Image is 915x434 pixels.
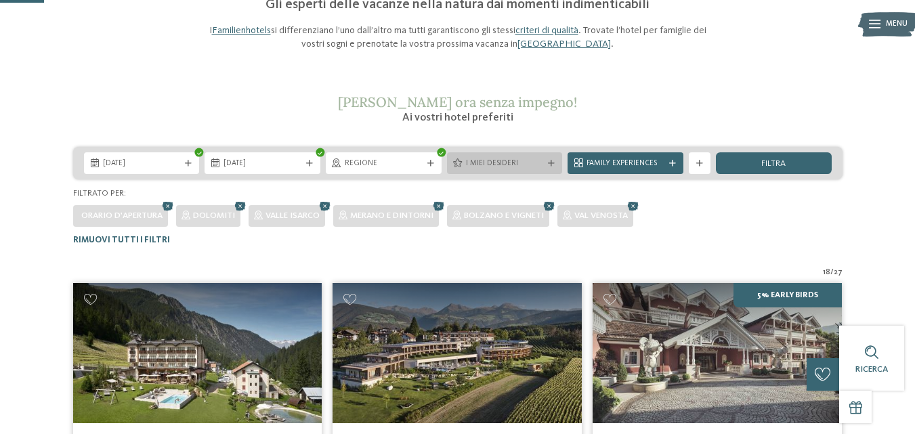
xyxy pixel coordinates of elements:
[200,24,715,51] p: I si differenziano l’uno dall’altro ma tutti garantiscono gli stessi . Trovate l’hotel per famigl...
[823,267,830,278] span: 18
[103,158,181,169] span: [DATE]
[855,365,888,374] span: Ricerca
[81,211,163,220] span: Orario d'apertura
[265,211,320,220] span: Valle Isarco
[402,112,513,123] span: Ai vostri hotel preferiti
[464,211,544,220] span: Bolzano e vigneti
[834,267,843,278] span: 27
[515,26,578,35] a: criteri di qualità
[466,158,544,169] span: I miei desideri
[333,283,582,423] img: Cercate un hotel per famiglie? Qui troverete solo i migliori!
[574,211,628,220] span: Val Venosta
[193,211,235,220] span: Dolomiti
[517,39,611,49] a: [GEOGRAPHIC_DATA]
[761,160,786,169] span: filtra
[212,26,271,35] a: Familienhotels
[593,283,842,423] img: Family Spa Grand Hotel Cavallino Bianco ****ˢ
[350,211,433,220] span: Merano e dintorni
[338,93,577,110] span: [PERSON_NAME] ora senza impegno!
[587,158,664,169] span: Family Experiences
[224,158,301,169] span: [DATE]
[345,158,423,169] span: Regione
[73,189,126,198] span: Filtrato per:
[73,236,170,244] span: Rimuovi tutti i filtri
[830,267,834,278] span: /
[73,283,322,423] img: Cercate un hotel per famiglie? Qui troverete solo i migliori!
